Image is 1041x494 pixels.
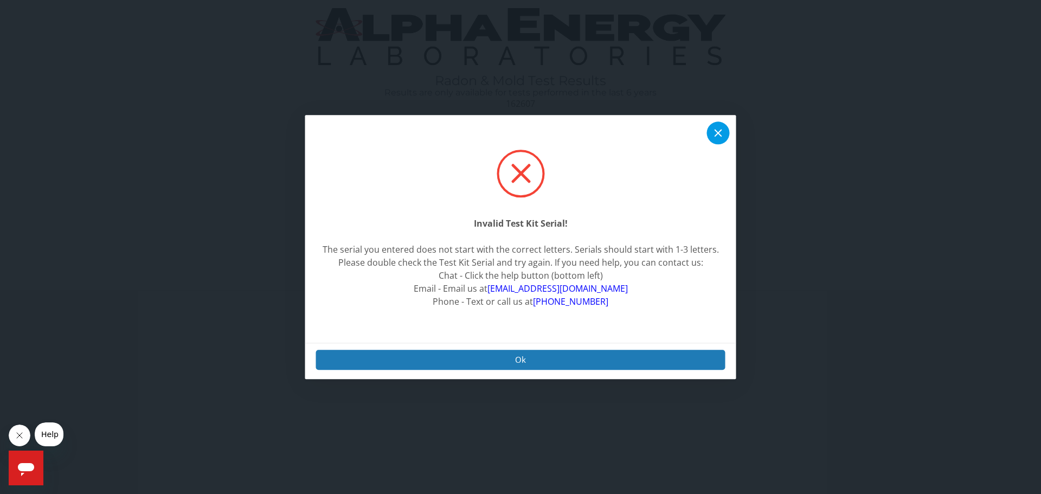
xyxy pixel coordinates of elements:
[9,425,30,446] iframe: Close message
[474,217,568,229] strong: Invalid Test Kit Serial!
[9,451,43,485] iframe: Button to launch messaging window
[414,270,628,307] span: Chat - Click the help button (bottom left) Email - Email us at Phone - Text or call us at
[487,283,628,294] a: [EMAIL_ADDRESS][DOMAIN_NAME]
[533,296,608,307] a: [PHONE_NUMBER]
[323,243,719,256] div: The serial you entered does not start with the correct letters. Serials should start with 1-3 let...
[35,422,63,446] iframe: Message from company
[323,256,719,269] div: Please double check the Test Kit Serial and try again. If you need help, you can contact us:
